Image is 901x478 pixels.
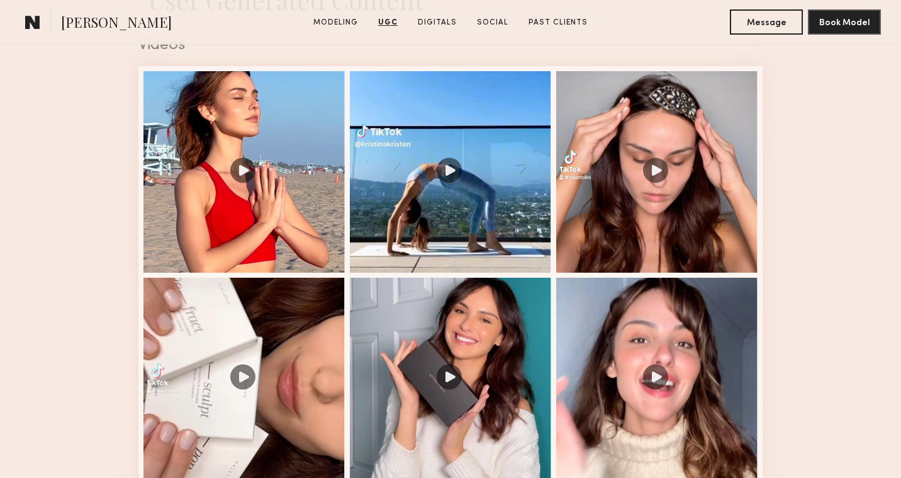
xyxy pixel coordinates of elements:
[413,17,462,28] a: Digitals
[472,17,513,28] a: Social
[138,37,763,54] div: Videos
[308,17,363,28] a: Modeling
[808,16,881,27] a: Book Model
[373,17,403,28] a: UGC
[523,17,593,28] a: Past Clients
[61,13,172,35] span: [PERSON_NAME]
[808,9,881,35] button: Book Model
[730,9,803,35] button: Message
